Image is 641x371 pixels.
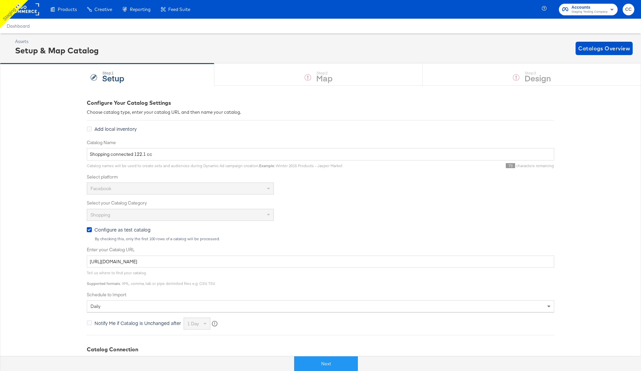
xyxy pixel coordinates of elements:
div: Configure Your Catalog Settings [87,99,554,107]
strong: Supported formats [87,281,120,286]
span: Creative [94,7,112,12]
span: Shopping [90,212,110,218]
span: Staging Testing Company [572,9,608,15]
label: Select your Catalog Category [87,200,554,206]
span: 73 [506,163,515,168]
label: Schedule to Import [87,292,554,298]
strong: Setup [102,72,124,83]
span: Configure as test catalog [94,226,151,233]
span: Reporting [130,7,151,12]
a: Dashboard [7,23,30,29]
div: characters remaining [343,163,554,168]
span: Feed Suite [168,7,190,12]
label: Select platform [87,174,554,180]
span: Notify Me if Catalog is Unchanged after [94,320,181,326]
input: Enter Catalog URL, e.g. http://www.example.com/products.xml [87,256,554,268]
label: Catalog Name [87,139,554,146]
span: Catalog names will be used to create sets and audiences during Dynamic Ad campaign creation. : Wi... [87,163,343,168]
button: Catalogs Overview [576,42,633,55]
button: CC [623,4,634,15]
div: Assets [15,38,99,45]
div: Catalog Connection [87,346,554,353]
input: Name your catalog e.g. My Dynamic Product Catalog [87,148,554,160]
label: Enter your Catalog URL [87,247,554,253]
span: Products [58,7,77,12]
span: daily [90,303,100,309]
span: 1 day [187,321,199,327]
span: Catalogs Overview [578,44,630,53]
span: Tell us where to find your catalog. : XML, comma, tab or pipe delimited files e.g. CSV, TSV. [87,270,215,286]
span: Facebook [90,185,111,192]
div: Setup & Map Catalog [15,45,99,56]
button: AccountsStaging Testing Company [559,4,618,15]
div: Choose catalog type, enter your catalog URL and then name your catalog. [87,109,554,115]
strong: Example [259,163,274,168]
div: Step: 1 [102,71,124,75]
div: By checking this, only the first 100 rows of a catalog will be processed. [94,237,554,241]
span: Add local inventory [94,125,137,132]
span: Accounts [572,4,608,11]
span: CC [625,6,632,13]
